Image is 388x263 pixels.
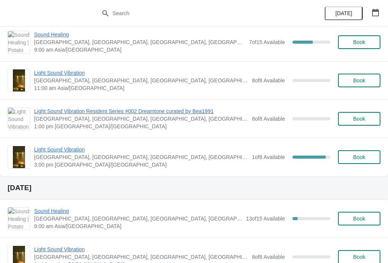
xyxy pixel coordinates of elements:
button: Book [338,112,380,126]
span: Book [353,77,365,83]
span: 7 of 15 Available [249,39,285,45]
span: [GEOGRAPHIC_DATA], [GEOGRAPHIC_DATA], [GEOGRAPHIC_DATA], [GEOGRAPHIC_DATA], [GEOGRAPHIC_DATA] [34,153,248,161]
span: 13 of 15 Available [246,216,285,222]
img: Light Sound Vibration | Potato Head Suites & Studios, Jalan Petitenget, Seminyak, Badung Regency,... [13,146,25,168]
span: [GEOGRAPHIC_DATA], [GEOGRAPHIC_DATA], [GEOGRAPHIC_DATA], [GEOGRAPHIC_DATA], [GEOGRAPHIC_DATA] [34,215,242,222]
span: [DATE] [335,10,352,16]
span: Sound Healing [34,31,245,38]
span: Light Sound Vibration [34,246,248,253]
span: Light Sound Vibration Resident Series #002 Dreamtone curated by Bea1991 [34,107,248,115]
button: [DATE] [325,6,363,20]
span: Book [353,116,365,122]
span: 8 of 8 Available [252,116,285,122]
span: 11:00 am Asia/[GEOGRAPHIC_DATA] [34,84,248,92]
span: 3:00 pm [GEOGRAPHIC_DATA]/[GEOGRAPHIC_DATA] [34,161,248,169]
span: Sound Healing [34,207,242,215]
span: 8 of 8 Available [252,254,285,260]
img: Sound Healing | Potato Head Suites & Studios, Jalan Petitenget, Seminyak, Badung Regency, Bali, I... [8,208,30,230]
img: Light Sound Vibration Resident Series #002 Dreamtone curated by Bea1991 | Potato Head Suites & St... [8,108,30,130]
span: 8 of 8 Available [252,77,285,83]
h2: [DATE] [8,184,380,192]
span: Book [353,39,365,45]
span: [GEOGRAPHIC_DATA], [GEOGRAPHIC_DATA], [GEOGRAPHIC_DATA], [GEOGRAPHIC_DATA], [GEOGRAPHIC_DATA] [34,38,245,46]
span: 9:00 am Asia/[GEOGRAPHIC_DATA] [34,46,245,54]
input: Search [112,6,291,20]
span: Book [353,216,365,222]
span: 9:00 am Asia/[GEOGRAPHIC_DATA] [34,222,242,230]
span: Book [353,254,365,260]
span: [GEOGRAPHIC_DATA], [GEOGRAPHIC_DATA], [GEOGRAPHIC_DATA], [GEOGRAPHIC_DATA], [GEOGRAPHIC_DATA] [34,253,248,261]
span: Light Sound Vibration [34,69,248,77]
span: Book [353,154,365,160]
button: Book [338,150,380,164]
span: [GEOGRAPHIC_DATA], [GEOGRAPHIC_DATA], [GEOGRAPHIC_DATA], [GEOGRAPHIC_DATA], [GEOGRAPHIC_DATA] [34,77,248,84]
button: Book [338,74,380,87]
img: Light Sound Vibration | Potato Head Suites & Studios, Jalan Petitenget, Seminyak, Badung Regency,... [13,69,25,91]
img: Sound Healing | Potato Head Suites & Studios, Jalan Petitenget, Seminyak, Badung Regency, Bali, I... [8,31,30,53]
span: Light Sound Vibration [34,146,248,153]
span: 1:00 pm [GEOGRAPHIC_DATA]/[GEOGRAPHIC_DATA] [34,123,248,130]
span: [GEOGRAPHIC_DATA], [GEOGRAPHIC_DATA], [GEOGRAPHIC_DATA], [GEOGRAPHIC_DATA], [GEOGRAPHIC_DATA] [34,115,248,123]
button: Book [338,35,380,49]
button: Book [338,212,380,225]
span: 1 of 8 Available [252,154,285,160]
